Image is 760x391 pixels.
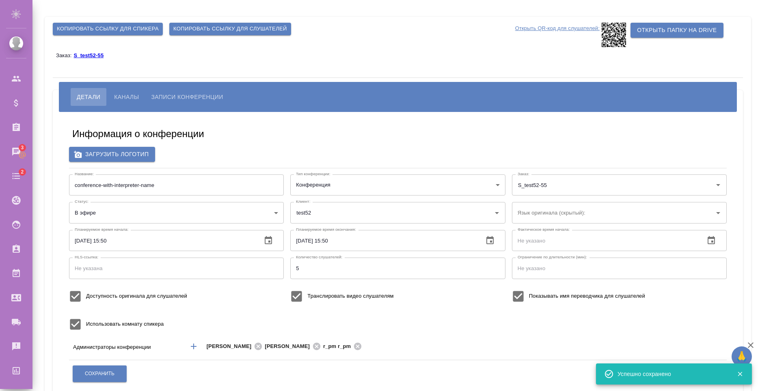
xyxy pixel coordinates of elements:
[732,346,752,367] button: 🙏
[85,370,114,377] span: Сохранить
[151,92,223,102] span: Записи конференции
[529,292,645,300] span: Показывать имя переводчика для слушателей
[712,179,724,191] button: Open
[323,342,364,352] div: r_pm r_pm
[53,23,163,35] button: Копировать ссылку для спикера
[735,348,749,365] span: 🙏
[69,147,155,162] label: Загрузить логотип
[69,174,284,195] input: Не указан
[732,370,748,378] button: Закрыть
[491,207,503,219] button: Open
[86,320,164,328] span: Использовать комнату спикера
[2,166,30,186] a: 2
[290,174,505,195] div: Конференция
[290,230,477,251] input: Не указано
[57,24,159,34] span: Копировать ссылку для спикера
[512,258,727,279] input: Не указано
[617,370,725,378] div: Успешно сохранено
[69,258,284,279] input: Не указана
[69,230,255,251] input: Не указано
[56,52,73,58] p: Заказ:
[664,346,666,347] button: Open
[512,230,698,251] input: Не указано
[16,144,28,152] span: 3
[184,337,203,356] button: Добавить менеджера
[73,365,127,382] button: Сохранить
[637,25,717,35] span: Открыть папку на Drive
[630,23,723,38] button: Открыть папку на Drive
[307,292,393,300] span: Транслировать видео слушателям
[73,52,110,58] a: S_test52-55
[114,92,139,102] span: Каналы
[207,342,265,352] div: [PERSON_NAME]
[207,342,257,350] span: [PERSON_NAME]
[712,207,724,219] button: Open
[86,292,187,300] span: Доступность оригинала для слушателей
[323,342,356,350] span: r_pm r_pm
[265,342,315,350] span: [PERSON_NAME]
[173,24,287,34] span: Копировать ссылку для слушателей
[77,92,100,102] span: Детали
[515,23,600,47] p: Открыть QR-код для слушателей:
[76,149,149,159] span: Загрузить логотип
[290,258,505,279] input: Не указано
[72,127,204,140] h5: Информация о конференции
[169,23,291,35] button: Копировать ссылку для слушателей
[2,142,30,162] a: 3
[265,342,323,352] div: [PERSON_NAME]
[16,168,28,176] span: 2
[73,343,181,351] p: Администраторы конференции
[69,202,284,223] div: В эфире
